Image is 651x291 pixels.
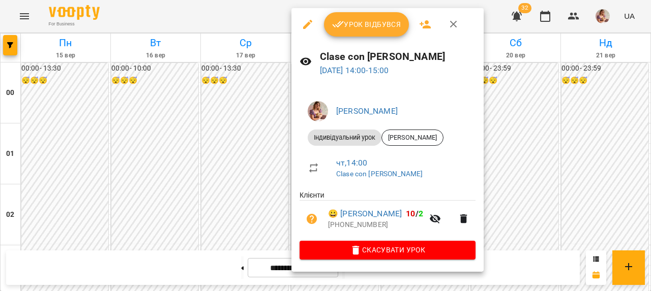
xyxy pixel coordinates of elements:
b: / [406,209,423,218]
button: Урок відбувся [324,12,409,37]
img: 598c81dcb499f295e991862bd3015a7d.JPG [308,101,328,121]
button: Скасувати Урок [300,241,476,259]
h6: Clase con [PERSON_NAME] [320,49,476,64]
span: Індивідуальний урок [308,133,381,142]
span: Скасувати Урок [308,244,467,256]
a: [PERSON_NAME] [336,106,398,116]
a: Clase con [PERSON_NAME] [336,170,423,178]
span: 10 [406,209,415,218]
div: [PERSON_NAME] [381,130,443,146]
a: [DATE] 14:00-15:00 [320,66,389,75]
a: 😀 [PERSON_NAME] [328,208,402,220]
button: Візит ще не сплачено. Додати оплату? [300,207,324,231]
ul: Клієнти [300,190,476,241]
a: чт , 14:00 [336,158,367,168]
span: 2 [419,209,423,218]
span: [PERSON_NAME] [382,133,443,142]
span: Урок відбувся [332,18,401,30]
p: [PHONE_NUMBER] [328,220,423,230]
